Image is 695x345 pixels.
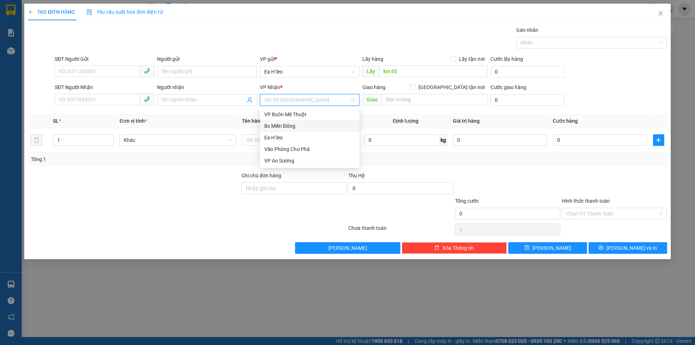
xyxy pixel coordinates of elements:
div: VP Buôn Mê Thuột [264,110,355,118]
div: VP An Sương [264,157,355,165]
span: Tên hàng [242,118,263,124]
input: Ghi chú đơn hàng [241,182,347,194]
input: Dọc đường [382,94,488,105]
img: icon [87,9,92,15]
span: VP Nhận [260,84,280,90]
div: Ea H`leo [260,132,359,143]
label: Hình thức thanh toán [562,198,610,204]
div: Chưa thanh toán [347,224,454,237]
span: delete [434,245,439,251]
span: plus [653,137,664,143]
input: Dọc đường [379,66,488,77]
span: Tổng cước [455,198,479,204]
input: VD: Bàn, Ghế [242,134,358,146]
span: TẠO ĐƠN HÀNG [28,9,75,15]
span: Thu Hộ [348,173,365,178]
span: [GEOGRAPHIC_DATA] tận nơi [416,83,488,91]
div: Người nhận [157,83,257,91]
div: Người gửi [157,55,257,63]
span: plus [28,9,33,14]
button: Close [650,4,671,24]
span: save [525,245,530,251]
span: Giao hàng [362,84,386,90]
div: SĐT Người Gửi [55,55,154,63]
span: Đơn vị tính [119,118,147,124]
button: printer[PERSON_NAME] và In [589,242,667,254]
div: VP An Sương [260,155,359,167]
span: SL [53,118,59,124]
span: phone [144,68,150,74]
div: Văn Phòng Chư Phả [264,145,355,153]
div: VP Buôn Mê Thuột [260,109,359,120]
span: phone [144,96,150,102]
button: save[PERSON_NAME] [508,242,587,254]
button: plus [653,134,664,146]
div: Ea H`leo [264,134,355,142]
span: [PERSON_NAME] và In [606,244,657,252]
span: [PERSON_NAME] [532,244,571,252]
div: Bx Miền Đông [260,120,359,132]
label: Cước lấy hàng [490,56,523,62]
span: Lấy hàng [362,56,383,62]
input: 0 [453,134,547,146]
span: Cước hàng [553,118,578,124]
span: Lấy tận nơi [456,55,488,63]
span: Định lượng [393,118,418,124]
span: Xóa Thông tin [442,244,474,252]
span: kg [440,134,447,146]
span: user-add [247,97,253,103]
label: Ghi chú đơn hàng [241,173,281,178]
span: Giá trị hàng [453,118,480,124]
button: delete [31,134,42,146]
span: Lấy [362,66,379,77]
input: Cước lấy hàng [490,66,564,77]
div: VP gửi [260,55,359,63]
span: Giao [362,94,382,105]
span: printer [598,245,603,251]
span: Khác [124,135,232,146]
input: Cước giao hàng [490,94,564,106]
div: SĐT Người Nhận [55,83,154,91]
div: Bx Miền Đông [264,122,355,130]
button: [PERSON_NAME] [295,242,400,254]
span: Ea H`leo [264,66,355,77]
label: Gán nhãn [516,27,538,33]
div: Tổng: 1 [31,155,268,163]
span: close [658,10,664,16]
div: Văn Phòng Chư Phả [260,143,359,155]
span: Yêu cầu xuất hóa đơn điện tử [87,9,163,15]
span: [PERSON_NAME] [328,244,367,252]
label: Cước giao hàng [490,84,526,90]
button: deleteXóa Thông tin [402,242,507,254]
